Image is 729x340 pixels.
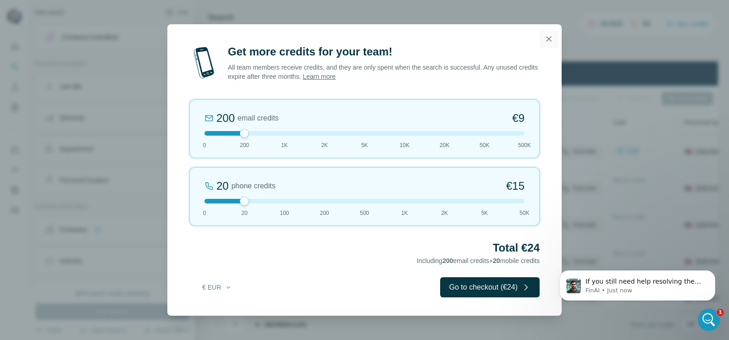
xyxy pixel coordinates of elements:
span: €9 [512,111,525,126]
a: Learn more [303,73,336,80]
button: Go to checkout (€24) [440,277,540,297]
img: mobile-phone [189,44,219,81]
span: If you still need help resolving the loading issue with enriching contacts for emails, I'm here t... [40,27,155,88]
span: 1K [281,141,288,149]
span: Including email credits + mobile credits [417,257,540,264]
h2: Total €24 [189,241,540,255]
span: 200 [442,257,453,264]
button: € EUR [196,279,238,296]
div: 20 [216,179,229,193]
iframe: Intercom live chat [698,309,720,331]
span: phone credits [232,181,276,192]
div: Watch our October Product update [191,2,317,22]
p: All team members receive credits, and they are only spent when the search is successful. Any unus... [228,63,540,81]
span: 5K [361,141,368,149]
span: 0 [203,209,206,217]
div: 200 [216,111,235,126]
span: 1 [717,309,724,316]
span: 20 [493,257,500,264]
span: 5K [481,209,488,217]
span: 50K [519,209,529,217]
span: 200 [320,209,329,217]
iframe: Intercom notifications message [546,251,729,315]
span: 500K [518,141,531,149]
span: 0 [203,141,206,149]
span: 20 [242,209,248,217]
span: €15 [506,179,525,193]
span: email credits [237,113,279,124]
span: 50K [480,141,489,149]
span: 100 [280,209,289,217]
span: 500 [360,209,369,217]
p: Message from FinAI, sent Just now [40,35,158,44]
span: 2K [441,209,448,217]
span: 200 [240,141,249,149]
span: 2K [321,141,328,149]
span: 20K [440,141,449,149]
span: 10K [400,141,409,149]
span: 1K [401,209,408,217]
